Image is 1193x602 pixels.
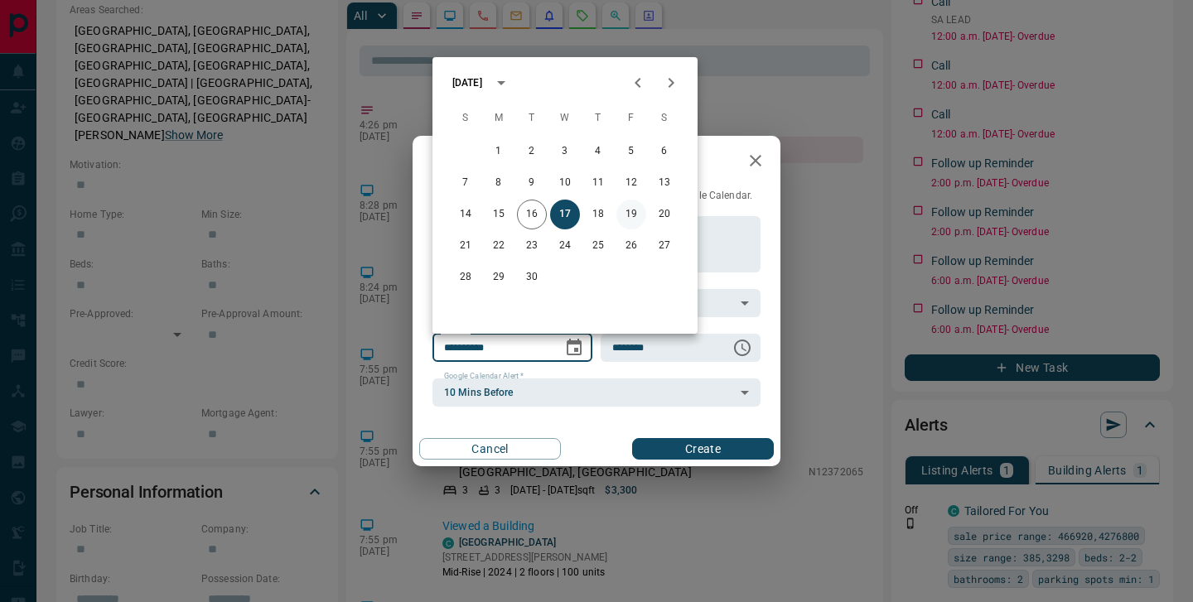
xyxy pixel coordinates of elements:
[550,137,580,166] button: 3
[484,200,514,229] button: 15
[616,231,646,261] button: 26
[451,200,481,229] button: 14
[550,231,580,261] button: 24
[583,137,613,166] button: 4
[419,438,561,460] button: Cancel
[650,231,679,261] button: 27
[484,137,514,166] button: 1
[616,168,646,198] button: 12
[452,75,482,90] div: [DATE]
[517,168,547,198] button: 9
[484,168,514,198] button: 8
[621,66,654,99] button: Previous month
[558,331,591,364] button: Choose date, selected date is Sep 17, 2025
[517,200,547,229] button: 16
[451,102,481,135] span: Sunday
[444,326,465,337] label: Date
[484,262,514,292] button: 29
[650,168,679,198] button: 13
[517,102,547,135] span: Tuesday
[451,168,481,198] button: 7
[650,137,679,166] button: 6
[612,326,634,337] label: Time
[583,200,613,229] button: 18
[444,371,524,382] label: Google Calendar Alert
[432,378,761,407] div: 10 Mins Before
[726,331,759,364] button: Choose time, selected time is 6:00 AM
[654,66,688,99] button: Next month
[550,200,580,229] button: 17
[616,102,646,135] span: Friday
[484,102,514,135] span: Monday
[550,102,580,135] span: Wednesday
[517,231,547,261] button: 23
[583,102,613,135] span: Thursday
[650,200,679,229] button: 20
[451,262,481,292] button: 28
[517,262,547,292] button: 30
[451,231,481,261] button: 21
[650,102,679,135] span: Saturday
[487,69,515,97] button: calendar view is open, switch to year view
[616,137,646,166] button: 5
[517,137,547,166] button: 2
[550,168,580,198] button: 10
[413,136,525,189] h2: New Task
[632,438,774,460] button: Create
[484,231,514,261] button: 22
[583,231,613,261] button: 25
[583,168,613,198] button: 11
[616,200,646,229] button: 19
